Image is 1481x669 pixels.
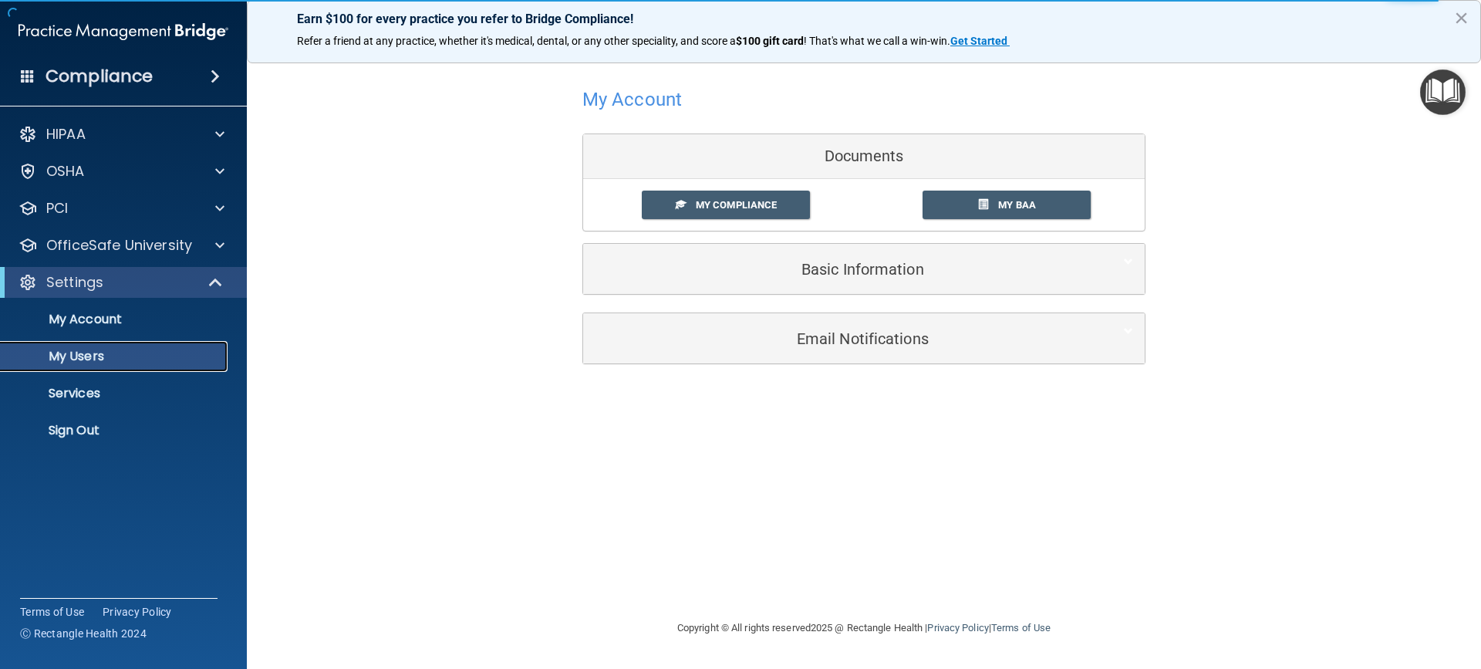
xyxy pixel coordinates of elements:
[1420,69,1466,115] button: Open Resource Center
[19,16,228,47] img: PMB logo
[10,423,221,438] p: Sign Out
[582,90,682,110] h4: My Account
[991,622,1051,634] a: Terms of Use
[950,35,1010,47] a: Get Started
[19,236,224,255] a: OfficeSafe University
[804,35,950,47] span: ! That's what we call a win-win.
[595,252,1133,286] a: Basic Information
[46,66,153,87] h4: Compliance
[950,35,1007,47] strong: Get Started
[595,261,1086,278] h5: Basic Information
[10,312,221,327] p: My Account
[1454,5,1469,30] button: Close
[19,273,224,292] a: Settings
[736,35,804,47] strong: $100 gift card
[595,321,1133,356] a: Email Notifications
[297,12,1431,26] p: Earn $100 for every practice you refer to Bridge Compliance!
[46,199,68,218] p: PCI
[595,330,1086,347] h5: Email Notifications
[927,622,988,634] a: Privacy Policy
[20,604,84,620] a: Terms of Use
[582,603,1145,653] div: Copyright © All rights reserved 2025 @ Rectangle Health | |
[46,236,192,255] p: OfficeSafe University
[46,125,86,144] p: HIPAA
[46,273,103,292] p: Settings
[10,349,221,364] p: My Users
[19,162,224,181] a: OSHA
[19,125,224,144] a: HIPAA
[696,199,777,211] span: My Compliance
[20,626,147,641] span: Ⓒ Rectangle Health 2024
[103,604,172,620] a: Privacy Policy
[19,199,224,218] a: PCI
[10,386,221,401] p: Services
[297,35,736,47] span: Refer a friend at any practice, whether it's medical, dental, or any other speciality, and score a
[46,162,85,181] p: OSHA
[583,134,1145,179] div: Documents
[998,199,1036,211] span: My BAA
